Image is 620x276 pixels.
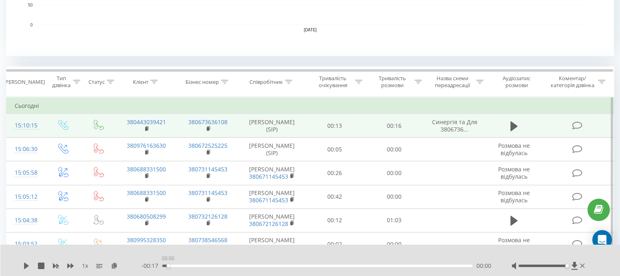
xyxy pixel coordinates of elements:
[431,75,474,89] div: Назва схеми переадресації
[4,79,45,85] div: [PERSON_NAME]
[239,208,305,232] td: [PERSON_NAME]
[305,138,364,161] td: 00:05
[477,262,491,270] span: 00:00
[141,262,162,270] span: - 00:17
[548,75,596,89] div: Коментар/категорія дзвінка
[127,118,166,126] a: 380443039421
[160,253,176,264] div: 00:00
[498,142,530,157] span: Розмова не відбулась
[185,79,219,85] div: Бізнес номер
[188,118,227,126] a: 380673636108
[364,161,424,185] td: 00:00
[364,232,424,256] td: 00:00
[364,138,424,161] td: 00:00
[88,79,105,85] div: Статус
[28,3,33,7] text: 50
[127,236,166,244] a: 380995328350
[305,114,364,138] td: 00:13
[51,75,71,89] div: Тип дзвінка
[305,232,364,256] td: 00:02
[133,79,148,85] div: Клієнт
[30,23,33,27] text: 0
[249,196,288,204] a: 380671145453
[239,232,305,256] td: [PERSON_NAME] ()
[364,208,424,232] td: 01:03
[305,185,364,208] td: 00:42
[15,165,36,181] div: 15:05:58
[364,114,424,138] td: 00:16
[15,141,36,157] div: 15:06:30
[498,165,530,180] span: Розмова не відбулась
[493,75,541,89] div: Аудіозапис розмови
[127,165,166,173] a: 380688331500
[188,165,227,173] a: 380731145453
[364,185,424,208] td: 00:00
[498,236,530,251] span: Розмова не відбулась
[372,75,413,89] div: Тривалість розмови
[249,173,288,180] a: 380671145453
[239,114,305,138] td: [PERSON_NAME] (SIP)
[15,212,36,228] div: 15:04:38
[7,98,614,114] td: Сьогодні
[565,264,568,267] div: Accessibility label
[15,189,36,205] div: 15:05:12
[188,212,227,220] a: 380732126128
[304,28,317,32] text: [DATE]
[592,230,612,250] div: Open Intercom Messenger
[239,138,305,161] td: [PERSON_NAME] (SIP)
[498,189,530,204] span: Розмова не відбулась
[239,185,305,208] td: [PERSON_NAME]
[188,189,227,197] a: 380731145453
[188,142,227,149] a: 380672525225
[167,264,170,267] div: Accessibility label
[313,75,353,89] div: Тривалість очікування
[82,262,88,270] span: 1 x
[127,189,166,197] a: 380688331500
[15,236,36,252] div: 15:03:52
[432,118,477,133] span: Синергія та Для 3806736...
[15,118,36,134] div: 15:10:15
[305,208,364,232] td: 00:12
[127,142,166,149] a: 380976163630
[249,220,288,228] a: 380672126128
[239,161,305,185] td: [PERSON_NAME]
[249,79,283,85] div: Співробітник
[127,212,166,220] a: 380680508299
[188,236,227,244] a: 380738546568
[305,161,364,185] td: 00:26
